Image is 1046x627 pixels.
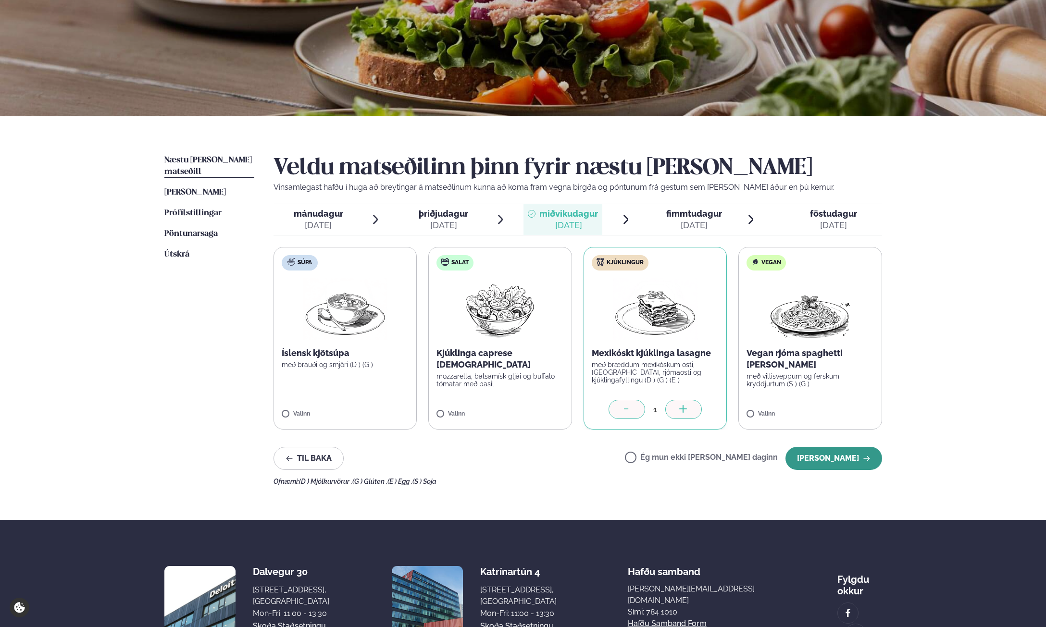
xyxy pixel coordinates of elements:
[164,209,222,217] span: Prófílstillingar
[282,347,409,359] p: Íslensk kjötsúpa
[164,188,226,197] span: [PERSON_NAME]
[645,404,665,415] div: 1
[436,347,564,370] p: Kjúklinga caprese [DEMOGRAPHIC_DATA]
[747,347,874,370] p: Vegan rjóma spaghetti [PERSON_NAME]
[294,209,343,219] span: mánudagur
[387,478,412,485] span: (E ) Egg ,
[282,361,409,369] p: með brauði og smjöri (D ) (G )
[10,598,29,617] a: Cookie settings
[164,249,189,260] a: Útskrá
[419,220,468,231] div: [DATE]
[592,347,719,359] p: Mexikóskt kjúklinga lasagne
[436,372,564,388] p: mozzarella, balsamísk gljái og buffalo tómatar með basil
[838,603,858,623] a: image alt
[164,250,189,258] span: Útskrá
[164,208,222,219] a: Prófílstillingar
[837,566,882,597] div: Fylgdu okkur
[164,156,252,176] span: Næstu [PERSON_NAME] matseðill
[628,558,700,578] span: Hafðu samband
[785,447,882,470] button: [PERSON_NAME]
[164,187,226,198] a: [PERSON_NAME]
[303,278,387,340] img: Soup.png
[480,566,557,578] div: Katrínartún 4
[253,608,329,619] div: Mon-Fri: 11:00 - 13:30
[253,584,329,607] div: [STREET_ADDRESS], [GEOGRAPHIC_DATA]
[666,209,722,219] span: fimmtudagur
[299,478,352,485] span: (D ) Mjólkurvörur ,
[666,220,722,231] div: [DATE]
[352,478,387,485] span: (G ) Glúten ,
[539,220,598,231] div: [DATE]
[597,258,604,266] img: chicken.svg
[810,220,857,231] div: [DATE]
[480,608,557,619] div: Mon-Fri: 11:00 - 13:30
[843,608,853,619] img: image alt
[539,209,598,219] span: miðvikudagur
[294,220,343,231] div: [DATE]
[164,155,254,178] a: Næstu [PERSON_NAME] matseðill
[298,259,312,267] span: Súpa
[441,258,449,266] img: salad.svg
[274,447,344,470] button: Til baka
[274,155,882,182] h2: Veldu matseðilinn þinn fyrir næstu [PERSON_NAME]
[287,258,295,266] img: soup.svg
[419,209,468,219] span: þriðjudagur
[761,259,781,267] span: Vegan
[613,278,697,340] img: Lasagna.png
[628,583,767,606] a: [PERSON_NAME][EMAIL_ADDRESS][DOMAIN_NAME]
[751,258,759,266] img: Vegan.svg
[628,606,767,618] p: Sími: 784 1010
[810,209,857,219] span: föstudagur
[747,372,874,388] p: með villisveppum og ferskum kryddjurtum (S ) (G )
[768,278,852,340] img: Spagetti.png
[274,182,882,193] p: Vinsamlegast hafðu í huga að breytingar á matseðlinum kunna að koma fram vegna birgða og pöntunum...
[164,228,218,240] a: Pöntunarsaga
[458,278,543,340] img: Salad.png
[164,230,218,238] span: Pöntunarsaga
[274,478,882,485] div: Ofnæmi:
[451,259,469,267] span: Salat
[253,566,329,578] div: Dalvegur 30
[607,259,644,267] span: Kjúklingur
[412,478,436,485] span: (S ) Soja
[592,361,719,384] p: með bræddum mexíkóskum osti, [GEOGRAPHIC_DATA], rjómaosti og kjúklingafyllingu (D ) (G ) (E )
[480,584,557,607] div: [STREET_ADDRESS], [GEOGRAPHIC_DATA]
